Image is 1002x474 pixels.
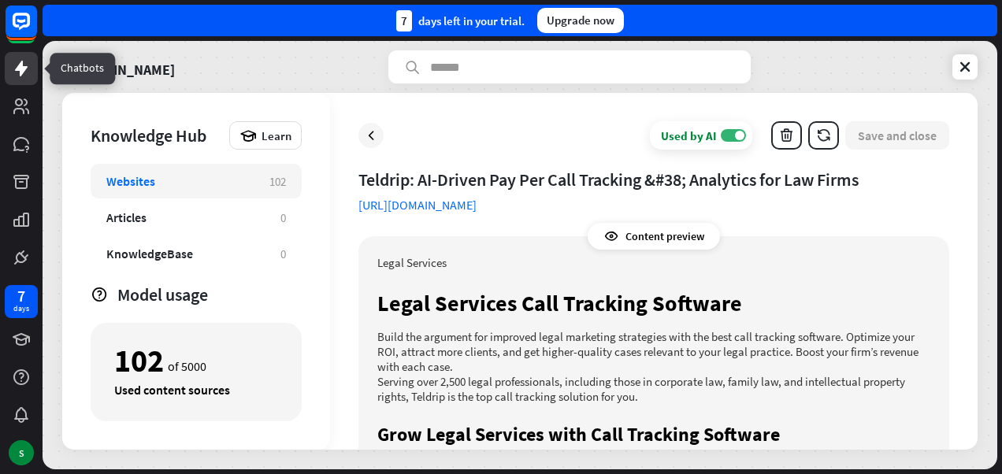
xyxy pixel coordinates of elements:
div: Content preview [588,223,720,250]
button: Save and close [845,121,949,150]
p: Serving over 2,500 legal professionals, including those in corporate law, family law, and intelle... [377,374,930,404]
div: Websites [106,173,155,189]
span: Learn [262,128,291,143]
h1: Legal Services Call Tracking Software [377,286,930,321]
div: S [9,440,34,465]
p: Legal Services [377,255,930,270]
div: KnowledgeBase [106,246,193,261]
a: [URL][DOMAIN_NAME] [358,197,477,213]
div: 0 [280,210,286,225]
div: 102 [269,174,286,189]
button: Open LiveChat chat widget [13,6,60,54]
div: Knowledge Hub [91,124,221,146]
div: days [13,303,29,314]
div: 7 [396,10,412,31]
div: Teldrip: AI-Driven Pay Per Call Tracking &#38; Analytics for Law Firms [358,168,949,191]
p: Build the argument for improved legal marketing strategies with the best call tracking software. ... [377,329,930,374]
div: Model usage [117,283,302,306]
a: 7 days [5,285,38,318]
div: 0 [280,246,286,261]
a: [DOMAIN_NAME] [72,50,175,83]
div: Articles [106,209,147,225]
div: 102 [114,347,164,374]
h2: Grow Legal Services with Call Tracking Software [377,420,930,450]
div: of 5000 [114,347,278,374]
div: days left in your trial. [396,10,525,31]
div: Used content sources [114,382,278,398]
div: Used by AI [661,128,717,143]
div: Upgrade now [537,8,624,33]
div: 7 [17,289,25,303]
